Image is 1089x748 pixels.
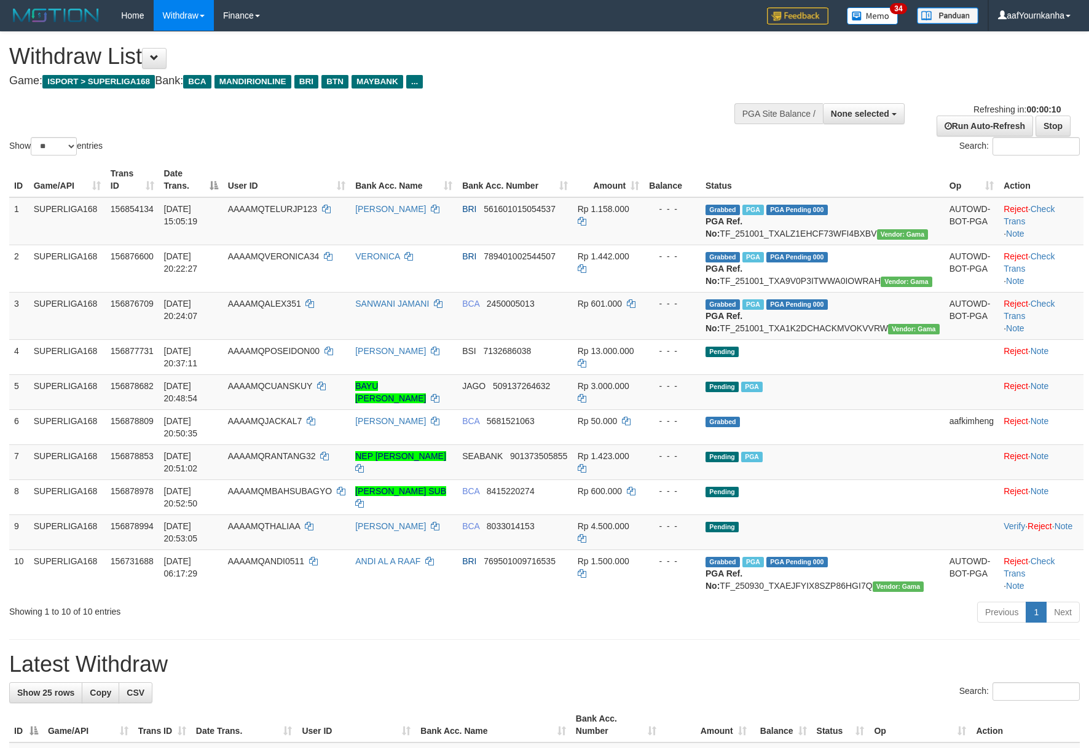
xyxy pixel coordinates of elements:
span: AAAAMQANDI0511 [228,556,305,566]
span: 156878978 [111,486,154,496]
span: [DATE] 15:05:19 [164,204,198,226]
a: Check Trans [1004,299,1055,321]
span: AAAAMQMBAHSUBAGYO [228,486,332,496]
td: AUTOWD-BOT-PGA [945,197,999,245]
span: Copy [90,688,111,698]
th: Bank Acc. Name: activate to sort column ascending [415,707,571,742]
span: Copy 509137264632 to clipboard [493,381,550,391]
a: Reject [1004,381,1028,391]
span: Rp 3.000.000 [578,381,629,391]
td: SUPERLIGA168 [29,292,106,339]
h1: Latest Withdraw [9,652,1080,677]
b: PGA Ref. No: [706,569,742,591]
td: · [999,444,1083,479]
span: 156878809 [111,416,154,426]
span: BSI [462,346,476,356]
a: Copy [82,682,119,703]
td: SUPERLIGA168 [29,339,106,374]
span: PGA Pending [766,299,828,310]
td: AUTOWD-BOT-PGA [945,292,999,339]
strong: 00:00:10 [1026,104,1061,114]
td: SUPERLIGA168 [29,444,106,479]
a: Note [1031,346,1049,356]
a: Previous [977,602,1026,623]
a: [PERSON_NAME] [355,204,426,214]
a: Note [1006,276,1024,286]
div: - - - [649,555,696,567]
th: Bank Acc. Number: activate to sort column ascending [457,162,573,197]
td: 3 [9,292,29,339]
span: MANDIRIONLINE [214,75,291,89]
a: Stop [1036,116,1071,136]
span: Marked by aafsengchandara [742,205,764,215]
span: AAAAMQTELURJP123 [228,204,318,214]
th: Action [999,162,1083,197]
img: MOTION_logo.png [9,6,103,25]
th: Trans ID: activate to sort column ascending [106,162,159,197]
span: Grabbed [706,205,740,215]
div: - - - [649,415,696,427]
th: Op: activate to sort column ascending [945,162,999,197]
span: PGA Pending [766,205,828,215]
a: SANWANI JAMANI [355,299,429,309]
span: Copy 8415220274 to clipboard [487,486,535,496]
button: None selected [823,103,905,124]
a: NEP [PERSON_NAME] [355,451,446,461]
td: 7 [9,444,29,479]
b: PGA Ref. No: [706,216,742,238]
span: PGA Pending [766,252,828,262]
a: Verify [1004,521,1025,531]
a: [PERSON_NAME] [355,346,426,356]
td: AUTOWD-BOT-PGA [945,245,999,292]
a: Note [1031,486,1049,496]
span: Grabbed [706,417,740,427]
th: Game/API: activate to sort column ascending [29,162,106,197]
span: Copy 7132686038 to clipboard [483,346,531,356]
label: Search: [959,137,1080,156]
span: SEABANK [462,451,503,461]
td: · · [999,197,1083,245]
span: Rp 600.000 [578,486,622,496]
td: · [999,409,1083,444]
select: Showentries [31,137,77,156]
th: Bank Acc. Number: activate to sort column ascending [571,707,661,742]
td: 9 [9,514,29,549]
span: Rp 1.423.000 [578,451,629,461]
a: BAYU [PERSON_NAME] [355,381,426,403]
a: 1 [1026,602,1047,623]
a: Reject [1004,451,1028,461]
span: AAAAMQCUANSKUY [228,381,312,391]
span: Copy 2450005013 to clipboard [487,299,535,309]
a: Note [1031,381,1049,391]
a: Reject [1004,251,1028,261]
span: JAGO [462,381,486,391]
a: CSV [119,682,152,703]
div: Showing 1 to 10 of 10 entries [9,600,444,618]
a: Reject [1004,346,1028,356]
th: Status: activate to sort column ascending [812,707,870,742]
td: · · [999,245,1083,292]
span: CSV [127,688,144,698]
span: Marked by aafromsomean [742,557,764,567]
span: Vendor URL: https://trx31.1velocity.biz [888,324,940,334]
span: None selected [831,109,889,119]
span: PGA Pending [766,557,828,567]
td: 10 [9,549,29,597]
span: AAAAMQTHALIAA [228,521,300,531]
span: BRI [462,556,476,566]
span: Grabbed [706,252,740,262]
a: Check Trans [1004,204,1055,226]
span: Marked by aafsoycanthlai [742,299,764,310]
input: Search: [993,137,1080,156]
span: Show 25 rows [17,688,74,698]
a: Note [1055,521,1073,531]
a: Note [1006,229,1024,238]
div: PGA Site Balance / [734,103,823,124]
span: BTN [321,75,348,89]
span: 156854134 [111,204,154,214]
span: BRI [462,204,476,214]
span: [DATE] 20:52:50 [164,486,198,508]
th: Game/API: activate to sort column ascending [43,707,133,742]
h1: Withdraw List [9,44,714,69]
span: 156877731 [111,346,154,356]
